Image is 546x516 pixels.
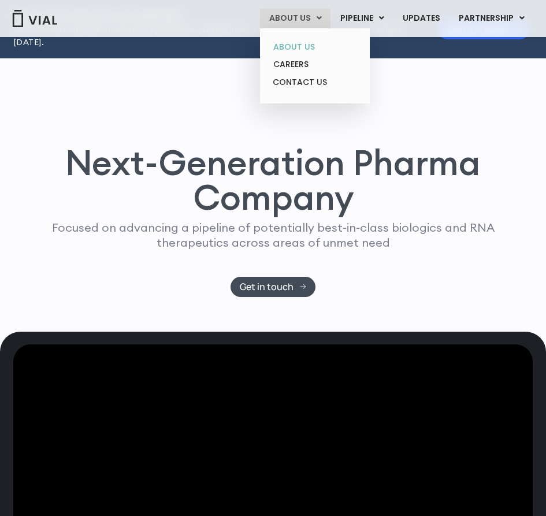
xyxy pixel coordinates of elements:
[450,9,534,28] a: PARTNERSHIPMenu Toggle
[264,73,365,92] a: CONTACT US
[231,277,315,297] a: Get in touch
[393,9,449,28] a: UPDATES
[12,10,58,27] img: Vial Logo
[23,145,523,214] h1: Next-Generation Pharma Company
[240,283,294,291] span: Get in touch
[264,55,365,73] a: CAREERS
[40,220,506,250] p: Focused on advancing a pipeline of potentially best-in-class biologics and RNA therapeutics acros...
[260,9,330,28] a: ABOUT USMenu Toggle
[331,9,393,28] a: PIPELINEMenu Toggle
[264,38,365,56] a: ABOUT US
